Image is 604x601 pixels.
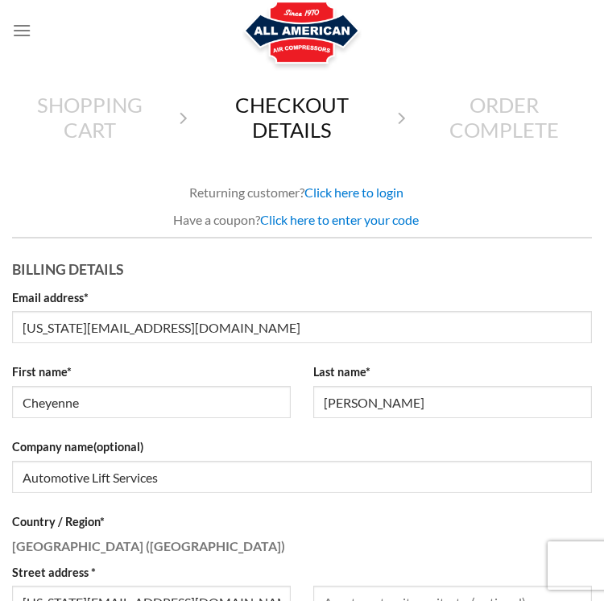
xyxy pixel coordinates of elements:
[12,10,31,50] a: Menu
[12,93,168,142] a: Shopping Cart
[12,538,285,553] strong: [GEOGRAPHIC_DATA] ([GEOGRAPHIC_DATA])
[12,209,592,230] div: Have a coupon?
[12,251,592,281] h3: Billing details
[93,440,143,454] span: (optional)
[12,563,291,582] label: Street address
[12,363,291,381] label: First name
[12,512,592,531] label: Country / Region
[304,184,403,200] a: Click here to login
[197,93,387,142] a: Checkout details
[12,437,592,456] label: Company name
[260,212,419,227] a: Enter your coupon code
[12,182,592,203] div: Returning customer?
[313,363,592,381] label: Last name
[12,288,592,307] label: Email address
